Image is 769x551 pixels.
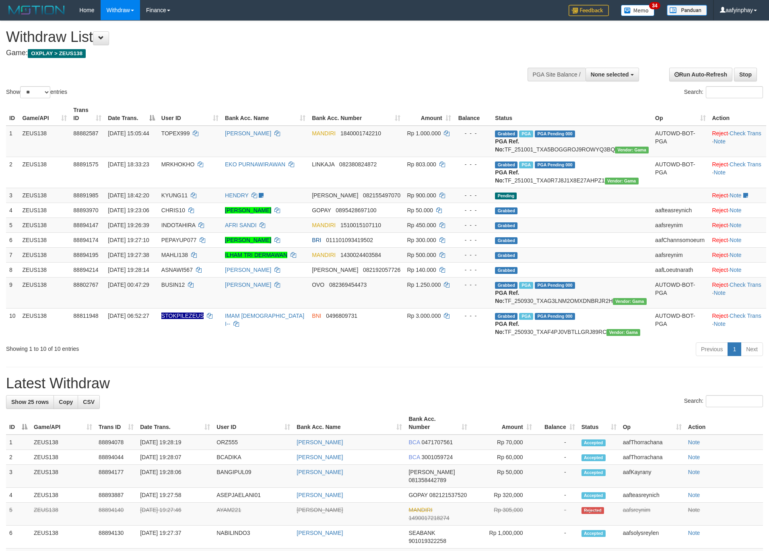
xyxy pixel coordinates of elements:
[407,282,441,288] span: Rp 1.250.000
[6,277,19,308] td: 9
[730,192,742,199] a: Note
[407,252,436,258] span: Rp 500.000
[73,313,98,319] span: 88811948
[312,207,331,213] span: GOPAY
[712,313,728,319] a: Reject
[535,412,578,435] th: Balance: activate to sort column ascending
[95,412,137,435] th: Trans ID: activate to sort column ascending
[492,157,652,188] td: TF_251001_TXA0R7J8J1X8E27AHPZ1
[709,157,767,188] td: · ·
[652,217,709,232] td: aafsreynim
[31,412,95,435] th: Game/API: activate to sort column ascending
[31,435,95,450] td: ZEUS138
[652,103,709,126] th: Op: activate to sort column ascending
[28,49,86,58] span: OXPLAY > ZEUS138
[6,232,19,247] td: 6
[421,439,453,445] span: Copy 0471707561 to clipboard
[709,126,767,157] td: · ·
[31,488,95,503] td: ZEUS138
[613,298,647,305] span: Vendor URL: https://trx31.1velocity.biz
[730,252,742,258] a: Note
[652,232,709,247] td: aafChannsomoeurn
[495,193,517,199] span: Pending
[340,222,381,228] span: Copy 1510015107110 to clipboard
[161,237,196,243] span: PEPAYUP077
[706,86,763,98] input: Search:
[458,251,489,259] div: - - -
[137,465,213,488] td: [DATE] 19:28:06
[519,130,533,137] span: Marked by aafnoeunsreypich
[19,277,70,308] td: ZEUS138
[297,492,343,498] a: [PERSON_NAME]
[6,526,31,549] td: 6
[709,277,767,308] td: · ·
[19,262,70,277] td: ZEUS138
[137,488,213,503] td: [DATE] 19:27:58
[709,203,767,217] td: ·
[730,313,761,319] a: Check Trans
[581,469,606,476] span: Accepted
[495,130,517,137] span: Grabbed
[6,126,19,157] td: 1
[407,237,436,243] span: Rp 300.000
[225,313,304,327] a: IMAM [DEMOGRAPHIC_DATA] I--
[405,412,470,435] th: Bank Acc. Number: activate to sort column ascending
[108,222,149,228] span: [DATE] 19:26:39
[535,465,578,488] td: -
[108,207,149,213] span: [DATE] 19:23:06
[649,2,660,9] span: 34
[73,237,98,243] span: 88894174
[404,103,454,126] th: Amount: activate to sort column ascending
[581,492,606,499] span: Accepted
[652,203,709,217] td: aafteasreynich
[586,68,639,81] button: None selected
[225,161,285,168] a: EKO PURNAWIRAWAN
[326,237,373,243] span: Copy 011101093419502 to clipboard
[712,237,728,243] a: Reject
[312,192,358,199] span: [PERSON_NAME]
[492,277,652,308] td: TF_250930_TXAG3LNM2OMXDNBRJR2H
[161,252,188,258] span: MAHLI138
[709,262,767,277] td: ·
[297,507,343,513] a: [PERSON_NAME]
[458,221,489,229] div: - - -
[309,103,404,126] th: Bank Acc. Number: activate to sort column ascending
[225,282,271,288] a: [PERSON_NAME]
[652,262,709,277] td: aafLoeutnarath
[73,192,98,199] span: 88891985
[95,488,137,503] td: 88893887
[31,450,95,465] td: ZEUS138
[54,395,78,409] a: Copy
[495,282,517,289] span: Grabbed
[408,439,420,445] span: BCA
[6,395,54,409] a: Show 25 rows
[684,395,763,407] label: Search:
[161,267,193,273] span: ASNAWI567
[326,313,357,319] span: Copy 0496809731 to clipboard
[652,157,709,188] td: AUTOWD-BOT-PGA
[161,282,185,288] span: BUSIN12
[59,399,73,405] span: Copy
[709,103,767,126] th: Action
[652,277,709,308] td: AUTOWD-BOT-PGA
[535,488,578,503] td: -
[688,454,700,460] a: Note
[225,192,249,199] a: HENDRY
[108,252,149,258] span: [DATE] 19:27:38
[605,178,639,184] span: Vendor URL: https://trx31.1velocity.biz
[458,281,489,289] div: - - -
[161,192,188,199] span: KYUNG11
[688,507,700,513] a: Note
[293,412,405,435] th: Bank Acc. Name: activate to sort column ascending
[408,469,455,475] span: [PERSON_NAME]
[495,290,519,304] b: PGA Ref. No:
[458,312,489,320] div: - - -
[158,103,222,126] th: User ID: activate to sort column ascending
[407,130,441,137] span: Rp 1.000.000
[620,503,685,526] td: aafsreynim
[688,469,700,475] a: Note
[6,412,31,435] th: ID: activate to sort column descending
[458,236,489,244] div: - - -
[667,5,707,16] img: panduan.png
[312,313,321,319] span: BNI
